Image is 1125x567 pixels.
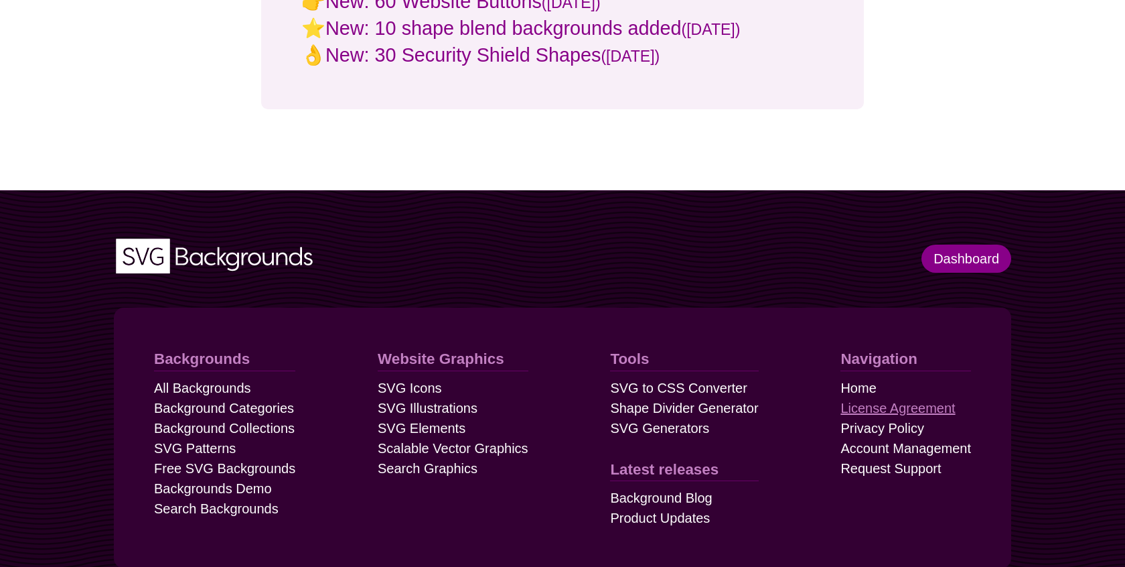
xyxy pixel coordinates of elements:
a: Free SVG Backgrounds [154,458,295,479]
a: Background Categories [154,398,294,418]
a: Shape Divider Generator [610,398,758,418]
a: Latest releases [610,458,758,482]
a: Account Management [840,438,971,458]
a: Search Graphics [378,458,477,479]
a: SVG Icons [378,378,442,398]
a: SVG Elements [378,418,465,438]
a: All Backgrounds [154,378,251,398]
a: SVG Patterns [154,438,236,458]
a: Product Updates [610,508,710,528]
small: ([DATE]) [601,48,660,65]
a: Navigation [840,348,971,371]
a: Request Support [840,458,941,479]
a: Tools [610,348,758,371]
p: 👌 [301,42,824,68]
a: Backgrounds [154,348,295,371]
a: SVG Generators [610,418,709,438]
a: Search Backgrounds [154,499,279,519]
a: Background Collections [154,418,295,438]
a: Scalable Vector Graphics [378,438,528,458]
a: Dashboard [921,245,1011,273]
a: New: 30 Security Shield Shapes([DATE]) [325,44,660,66]
a: Website Graphics [378,348,528,371]
a: SVG Illustrations [378,398,477,418]
p: ⭐ [301,15,824,42]
a: Home [840,378,876,398]
a: New: 10 shape blend backgrounds added([DATE]) [325,17,740,39]
a: SVG to CSS Converter [610,378,747,398]
a: License Agreement [840,398,955,418]
a: Background Blog [610,488,712,508]
a: Privacy Policy [840,418,923,438]
a: Backgrounds Demo [154,479,272,499]
small: ([DATE]) [682,21,741,38]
